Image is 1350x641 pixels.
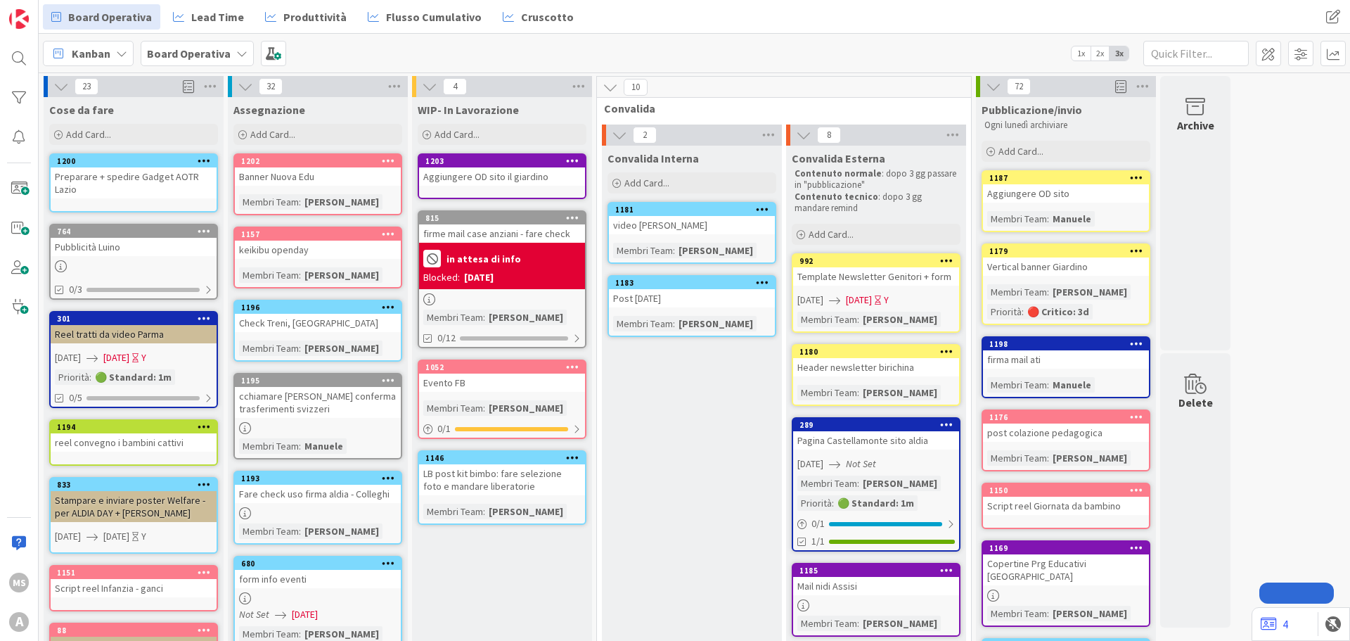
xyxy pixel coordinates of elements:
[235,374,401,387] div: 1195
[301,523,382,539] div: [PERSON_NAME]
[239,608,269,621] i: Not Set
[609,203,775,216] div: 1181
[607,151,699,165] span: Convalida Interna
[1047,377,1049,393] span: :
[51,167,217,198] div: Preparare + spedire Gadget AOTR Lazio
[241,376,401,386] div: 1195
[857,312,859,327] span: :
[793,345,959,358] div: 1180
[57,626,217,635] div: 88
[299,194,301,210] span: :
[235,241,401,259] div: keikibu openday
[299,341,301,356] span: :
[1047,450,1049,466] span: :
[832,495,834,511] span: :
[51,225,217,238] div: 764
[1110,46,1129,61] span: 3x
[43,4,160,30] a: Board Operativa
[72,45,110,62] span: Kanban
[793,255,959,286] div: 992Template Newsletter Genitori + form
[1261,616,1288,633] a: 4
[483,504,485,519] span: :
[386,8,482,25] span: Flusso Cumulativo
[51,325,217,343] div: Reel tratti da video Parma
[983,542,1149,554] div: 1169
[69,391,82,405] span: 0/5
[49,103,114,117] span: Cose da fare
[57,314,217,324] div: 301
[235,301,401,332] div: 1196Check Treni, [GEOGRAPHIC_DATA]
[233,103,305,117] span: Assegnazione
[1091,46,1110,61] span: 2x
[235,167,401,186] div: Banner Nuova Edu
[989,485,1149,495] div: 1150
[239,194,299,210] div: Membri Team
[609,216,775,234] div: video [PERSON_NAME]
[235,485,401,503] div: Fare check uso firma aldia - Colleghi
[793,267,959,286] div: Template Newsletter Genitori + form
[1049,284,1131,300] div: [PERSON_NAME]
[165,4,252,30] a: Lead Time
[795,167,882,179] strong: Contenuto normale
[857,385,859,400] span: :
[292,607,318,622] span: [DATE]
[239,341,299,356] div: Membri Team
[615,278,775,288] div: 1183
[799,420,959,430] div: 289
[418,103,519,117] span: WIP- In Lavorazione
[235,301,401,314] div: 1196
[443,78,467,95] span: 4
[984,120,1147,131] p: Ogni lunedì archiviare
[1022,304,1024,319] span: :
[51,238,217,256] div: Pubblicità Luino
[483,400,485,416] span: :
[799,256,959,266] div: 992
[859,312,941,327] div: [PERSON_NAME]
[419,167,585,186] div: Aggiungere OD sito il giardino
[1024,304,1093,319] div: 🔴 Critico: 3d
[846,293,872,307] span: [DATE]
[235,228,401,241] div: 1157
[797,293,823,307] span: [DATE]
[425,156,585,166] div: 1203
[793,564,959,577] div: 1185
[191,8,244,25] span: Lead Time
[983,245,1149,258] div: 1179
[301,267,382,283] div: [PERSON_NAME]
[1047,606,1049,621] span: :
[609,289,775,307] div: Post [DATE]
[235,387,401,418] div: cchiamare [PERSON_NAME] conferma trasferimenti svizzeri
[235,228,401,259] div: 1157keikibu openday
[792,151,885,165] span: Convalida Esterna
[983,350,1149,369] div: firma mail ati
[998,145,1043,158] span: Add Card...
[797,385,857,400] div: Membri Team
[983,484,1149,515] div: 1150Script reel Giornata da bambino
[983,184,1149,203] div: Aggiungere OD sito
[239,267,299,283] div: Membri Team
[673,316,675,331] span: :
[793,255,959,267] div: 992
[987,211,1047,227] div: Membri Team
[989,543,1149,553] div: 1169
[834,495,918,511] div: 🟢 Standard: 1m
[795,191,878,203] strong: Contenuto tecnico
[423,504,483,519] div: Membri Team
[793,345,959,376] div: 1180Header newsletter birichina
[1049,211,1095,227] div: Manuele
[811,534,825,549] span: 1/1
[235,314,401,332] div: Check Treni, [GEOGRAPHIC_DATA]
[983,258,1149,276] div: Vertical banner Giardino
[857,616,859,631] span: :
[419,361,585,374] div: 1052
[983,484,1149,497] div: 1150
[987,377,1047,393] div: Membri Team
[846,457,876,470] i: Not Set
[811,516,825,531] span: 0 / 1
[57,422,217,432] div: 1194
[494,4,582,30] a: Cruscotto
[51,478,217,522] div: 833Stampare e inviare poster Welfare - per ALDIA DAY + [PERSON_NAME]
[419,420,585,438] div: 0/1
[1049,606,1131,621] div: [PERSON_NAME]
[141,529,146,544] div: Y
